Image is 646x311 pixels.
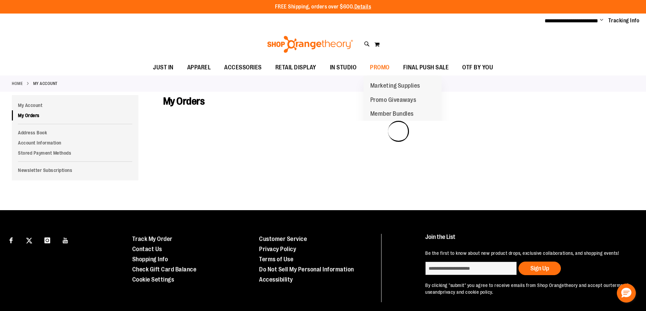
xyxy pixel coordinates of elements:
[12,100,138,110] a: My Account
[364,75,442,135] ul: PROMO
[12,128,138,138] a: Address Book
[370,96,416,105] span: Promo Giveaways
[440,289,493,295] a: privacy and cookie policy.
[12,81,23,87] a: Home
[146,60,180,75] a: JUST IN
[259,266,354,273] a: Do Not Sell My Personal Information
[370,60,390,75] span: PROMO
[132,266,197,273] a: Check Gift Card Balance
[224,60,262,75] span: ACCESSORIES
[462,60,493,75] span: OTF BY YOU
[12,148,138,158] a: Stored Payment Methods
[396,60,456,75] a: FINAL PUSH SALE
[259,236,307,242] a: Customer Service
[530,265,549,272] span: Sign Up
[363,60,396,75] a: PROMO
[425,250,630,257] p: Be the first to know about new product drops, exclusive collaborations, and shopping events!
[259,256,293,263] a: Terms of Use
[132,246,162,252] a: Contact Us
[275,60,316,75] span: RETAIL DISPLAY
[330,60,357,75] span: IN STUDIO
[163,95,205,107] span: My Orders
[259,246,296,252] a: Privacy Policy
[12,165,138,175] a: Newsletter Subscriptions
[187,60,211,75] span: APPAREL
[275,3,371,11] p: FREE Shipping, orders over $600.
[364,107,420,121] a: Member Bundles
[617,284,636,303] button: Hello, have a question? Let’s chat.
[153,60,174,75] span: JUST IN
[425,282,630,295] p: By clicking "submit" you agree to receive emails from Shop Orangetheory and accept our and
[608,17,640,24] a: Tracking Info
[26,238,32,244] img: Twitter
[425,234,630,246] h4: Join the List
[180,60,218,75] a: APPAREL
[41,234,53,246] a: Visit our Instagram page
[370,82,420,91] span: Marketing Supplies
[518,262,561,275] button: Sign Up
[266,36,354,53] img: Shop Orangetheory
[5,234,17,246] a: Visit our Facebook page
[132,236,173,242] a: Track My Order
[12,110,138,120] a: My Orders
[259,276,293,283] a: Accessibility
[217,60,269,75] a: ACCESSORIES
[370,110,414,119] span: Member Bundles
[132,256,168,263] a: Shopping Info
[600,17,603,24] button: Account menu
[323,60,364,75] a: IN STUDIO
[33,81,58,87] strong: My Account
[23,234,35,246] a: Visit our X page
[425,262,517,275] input: enter email
[354,4,371,10] a: Details
[455,60,500,75] a: OTF BY YOU
[364,79,427,93] a: Marketing Supplies
[12,138,138,148] a: Account Information
[60,234,72,246] a: Visit our Youtube page
[403,60,449,75] span: FINAL PUSH SALE
[269,60,323,75] a: RETAIL DISPLAY
[364,93,423,107] a: Promo Giveaways
[132,276,174,283] a: Cookie Settings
